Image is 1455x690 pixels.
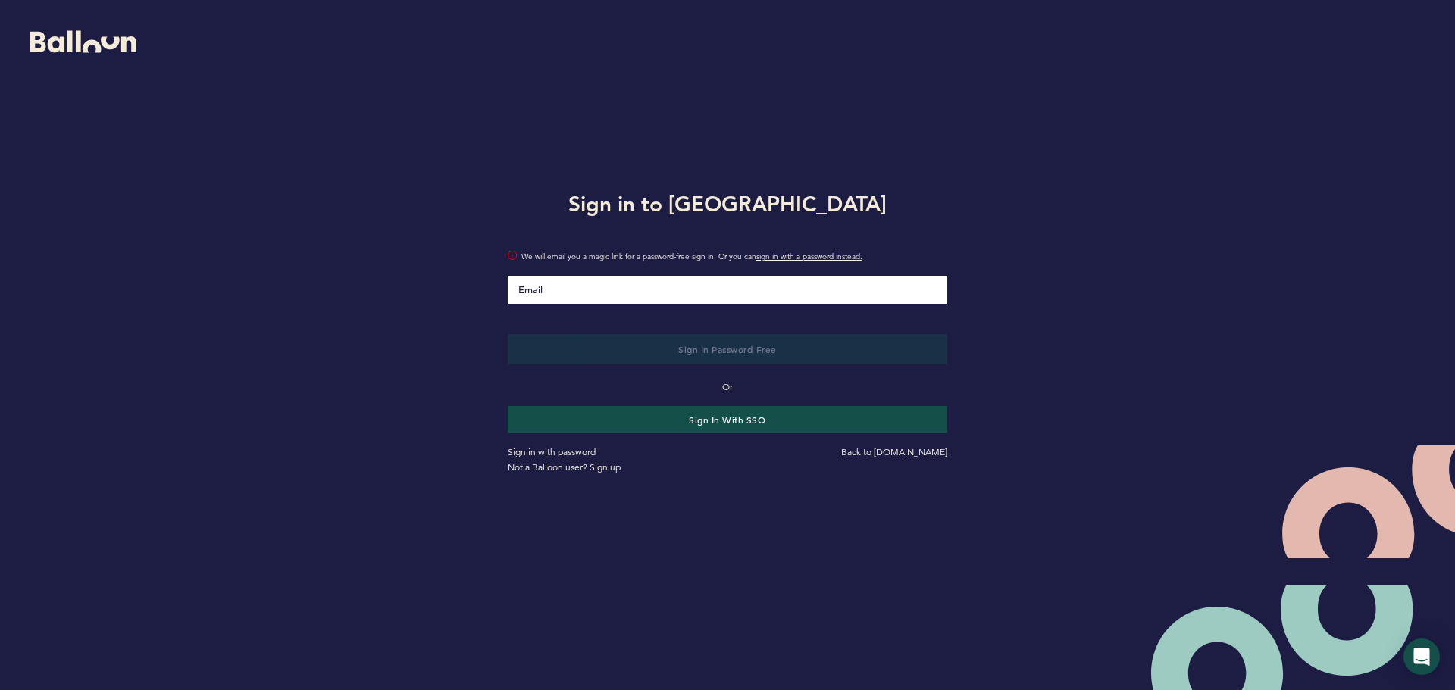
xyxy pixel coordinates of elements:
[508,334,947,364] button: Sign in Password-Free
[508,461,621,473] a: Not a Balloon user? Sign up
[508,406,947,433] button: Sign in with SSO
[508,379,947,395] p: Or
[1403,638,1440,675] div: Open Intercom Messenger
[756,251,862,261] a: sign in with a password instead.
[508,276,947,304] input: Email
[678,343,777,355] span: Sign in Password-Free
[521,249,947,264] span: We will email you a magic link for a password-free sign in. Or you can
[841,446,947,457] a: Back to [DOMAIN_NAME]
[508,446,596,457] a: Sign in with password
[496,189,959,219] h1: Sign in to [GEOGRAPHIC_DATA]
